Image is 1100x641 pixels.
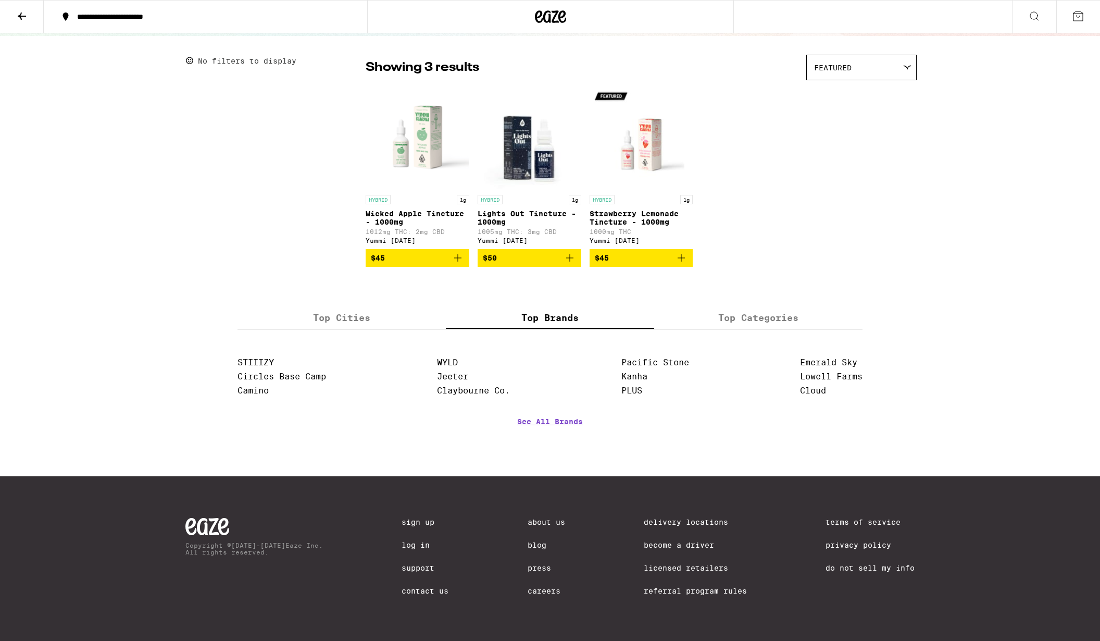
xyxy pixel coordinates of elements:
[826,541,915,549] a: Privacy Policy
[826,518,915,526] a: Terms of Service
[366,85,469,249] a: Open page for Wicked Apple Tincture - 1000mg from Yummi Karma
[446,306,654,329] label: Top Brands
[644,541,747,549] a: Become a Driver
[198,57,296,65] p: No filters to display
[621,386,642,396] a: PLUS
[437,358,458,367] a: WYLD
[528,564,565,572] a: Press
[371,254,385,262] span: $45
[366,209,469,226] p: Wicked Apple Tincture - 1000mg
[680,195,693,204] p: 1g
[478,85,581,190] img: Yummi Karma - Lights Out Tincture - 1000mg
[238,372,326,381] a: Circles Base Camp
[800,372,863,381] a: Lowell Farms
[366,59,479,77] p: Showing 3 results
[402,541,448,549] a: Log In
[595,254,609,262] span: $45
[437,372,468,381] a: Jeeter
[238,306,863,329] div: tabs
[483,254,497,262] span: $50
[590,237,693,244] div: Yummi [DATE]
[478,249,581,267] button: Add to bag
[528,518,565,526] a: About Us
[826,564,915,572] a: Do Not Sell My Info
[366,249,469,267] button: Add to bag
[366,85,469,190] img: Yummi Karma - Wicked Apple Tincture - 1000mg
[621,372,647,381] a: Kanha
[478,237,581,244] div: Yummi [DATE]
[517,417,583,456] a: See All Brands
[590,85,693,249] a: Open page for Strawberry Lemonade Tincture - 1000mg from Yummi Karma
[402,564,448,572] a: Support
[238,386,269,396] a: Camino
[478,228,581,235] p: 1005mg THC: 3mg CBD
[437,386,510,396] a: Claybourne Co.
[590,209,693,226] p: Strawberry Lemonade Tincture - 1000mg
[478,195,503,204] p: HYBRID
[644,518,747,526] a: Delivery Locations
[590,249,693,267] button: Add to bag
[800,386,826,396] a: Cloud
[366,237,469,244] div: Yummi [DATE]
[238,358,274,367] a: STIIIZY
[185,542,323,556] p: Copyright © [DATE]-[DATE] Eaze Inc. All rights reserved.
[6,7,75,16] span: Hi. Need any help?
[621,358,689,367] a: Pacific Stone
[457,195,469,204] p: 1g
[402,587,448,595] a: Contact Us
[814,64,852,72] span: Featured
[644,564,747,572] a: Licensed Retailers
[569,195,581,204] p: 1g
[800,358,857,367] a: Emerald Sky
[528,587,565,595] a: Careers
[644,587,747,595] a: Referral Program Rules
[478,85,581,249] a: Open page for Lights Out Tincture - 1000mg from Yummi Karma
[528,541,565,549] a: Blog
[366,228,469,235] p: 1012mg THC: 2mg CBD
[590,228,693,235] p: 1000mg THC
[238,306,446,329] label: Top Cities
[366,195,391,204] p: HYBRID
[478,209,581,226] p: Lights Out Tincture - 1000mg
[590,195,615,204] p: HYBRID
[402,518,448,526] a: Sign Up
[654,306,863,329] label: Top Categories
[590,85,693,190] img: Yummi Karma - Strawberry Lemonade Tincture - 1000mg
